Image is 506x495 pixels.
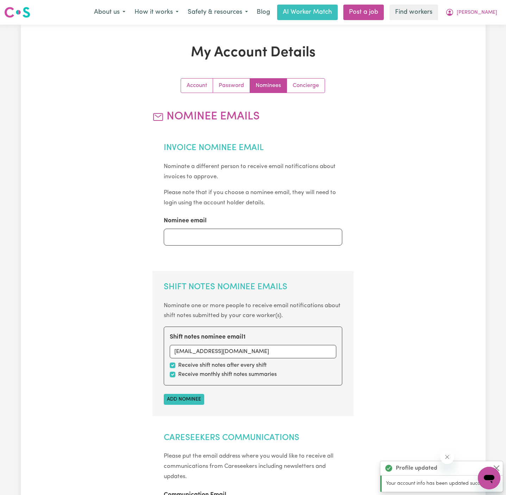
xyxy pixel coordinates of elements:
[181,79,213,93] a: Update your account
[396,464,437,472] strong: Profile updated
[250,79,287,93] a: Update your nominees
[478,467,500,489] iframe: Button to launch messaging window
[343,5,384,20] a: Post a job
[89,5,130,20] button: About us
[4,5,43,11] span: Need any help?
[389,5,438,20] a: Find workers
[130,5,183,20] button: How it works
[170,333,245,342] label: Shift notes nominee email 1
[164,163,336,180] small: Nominate a different person to receive email notifications about invoices to approve.
[164,190,336,206] small: Please note that if you choose a nominee email, they will need to login using the account holder ...
[102,44,404,61] h1: My Account Details
[287,79,325,93] a: Update account manager
[492,464,501,472] button: Close
[164,453,333,479] small: Please put the email address where you would like to receive all communications from Careseekers ...
[252,5,274,20] a: Blog
[440,450,454,464] iframe: Close message
[152,110,354,123] h2: Nominee Emails
[183,5,252,20] button: Safety & resources
[178,361,267,370] label: Receive shift notes after every shift
[164,394,204,405] button: Add nominee
[164,216,207,225] label: Nominee email
[457,9,497,17] span: [PERSON_NAME]
[164,282,342,292] h2: Shift Notes Nominee Emails
[4,4,30,20] a: Careseekers logo
[164,433,342,443] h2: Careseekers Communications
[164,143,342,153] h2: Invoice Nominee Email
[441,5,502,20] button: My Account
[277,5,338,20] a: AI Worker Match
[213,79,250,93] a: Update your password
[178,370,277,379] label: Receive monthly shift notes summaries
[386,480,499,488] p: Your account info has been updated successfully
[164,303,341,319] small: Nominate one or more people to receive email notifications about shift notes submitted by your ca...
[4,6,30,19] img: Careseekers logo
